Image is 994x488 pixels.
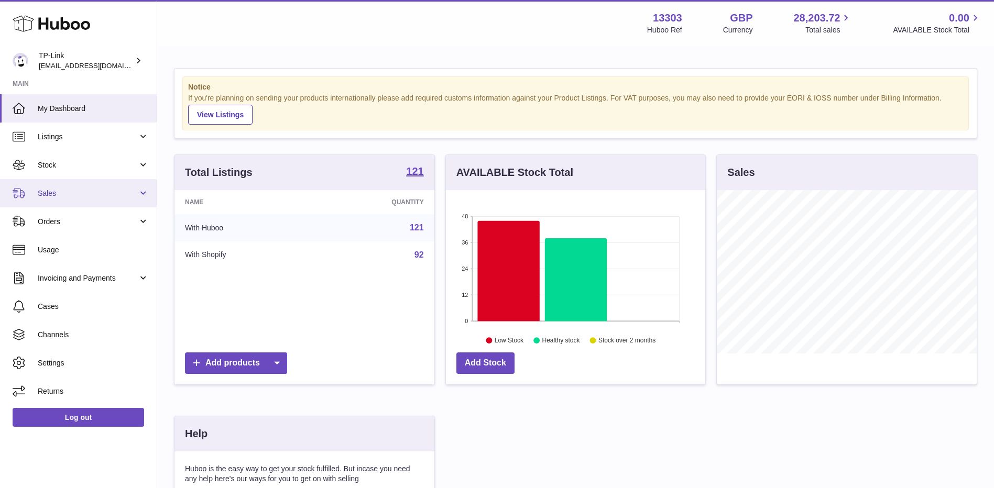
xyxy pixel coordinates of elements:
[185,464,424,484] p: Huboo is the easy way to get your stock fulfilled. But incase you need any help here's our ways f...
[723,25,753,35] div: Currency
[456,352,515,374] a: Add Stock
[38,132,138,142] span: Listings
[39,61,154,70] span: [EMAIL_ADDRESS][DOMAIN_NAME]
[38,302,149,312] span: Cases
[414,250,424,259] a: 92
[188,82,963,92] strong: Notice
[38,217,138,227] span: Orders
[174,190,314,214] th: Name
[542,337,580,344] text: Healthy stock
[185,165,253,180] h3: Total Listings
[39,51,133,71] div: TP-Link
[406,166,423,179] a: 121
[38,160,138,170] span: Stock
[410,223,424,232] a: 121
[793,11,852,35] a: 28,203.72 Total sales
[185,352,287,374] a: Add products
[38,245,149,255] span: Usage
[465,318,468,324] text: 0
[893,25,981,35] span: AVAILABLE Stock Total
[456,165,573,180] h3: AVAILABLE Stock Total
[793,11,840,25] span: 28,203.72
[893,11,981,35] a: 0.00 AVAILABLE Stock Total
[188,93,963,125] div: If you're planning on sending your products internationally please add required customs informati...
[38,188,138,198] span: Sales
[38,273,138,283] span: Invoicing and Payments
[188,105,253,125] a: View Listings
[495,337,524,344] text: Low Stock
[730,11,752,25] strong: GBP
[727,165,755,180] h3: Sales
[38,330,149,340] span: Channels
[462,213,468,219] text: 48
[13,408,144,427] a: Log out
[314,190,434,214] th: Quantity
[13,53,28,69] img: gaby.chen@tp-link.com
[647,25,682,35] div: Huboo Ref
[185,427,207,441] h3: Help
[462,292,468,298] text: 12
[598,337,656,344] text: Stock over 2 months
[38,358,149,368] span: Settings
[805,25,852,35] span: Total sales
[653,11,682,25] strong: 13303
[462,239,468,246] text: 36
[949,11,969,25] span: 0.00
[406,166,423,176] strong: 121
[174,241,314,269] td: With Shopify
[38,104,149,114] span: My Dashboard
[174,214,314,241] td: With Huboo
[462,265,468,272] text: 24
[38,386,149,396] span: Returns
